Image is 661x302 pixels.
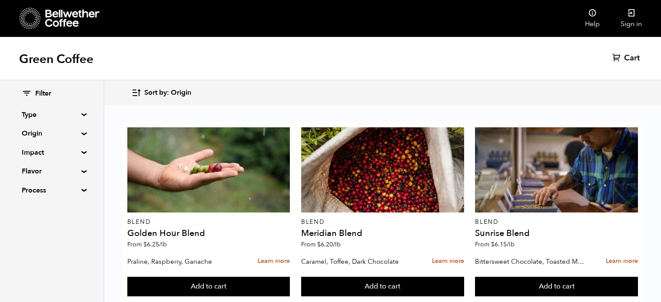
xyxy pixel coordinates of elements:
[301,255,412,268] p: Caramel, Toffee, Dark Chocolate
[475,277,638,297] button: Add to cart
[19,51,93,67] h1: Green Coffee
[127,240,167,249] span: From
[606,252,638,271] a: Learn more
[127,229,290,238] h4: Golden Hour Blend
[22,128,82,139] summary: Origin
[22,185,82,196] summary: Process
[143,240,167,249] bdi: 6.25
[301,229,464,238] h4: Meridian Blend
[475,219,638,225] p: Blend
[612,53,642,63] a: Cart
[127,219,290,225] p: Blend
[131,83,191,103] button: Sort by: Origin
[159,240,167,249] span: /lb
[22,166,82,176] summary: Flavor
[144,88,191,98] span: Sort by: Origin
[491,240,495,249] span: $
[491,240,515,249] bdi: 6.15
[432,252,464,271] a: Learn more
[333,240,341,249] span: /lb
[475,229,638,238] h4: Sunrise Blend
[301,240,341,249] span: From
[258,252,290,271] a: Learn more
[317,240,341,249] bdi: 6.20
[301,219,464,225] p: Blend
[127,255,238,268] p: Praline, Raspberry, Ganache
[475,255,586,268] p: Bittersweet Chocolate, Toasted Marshmallow, Candied Orange, Praline
[127,277,290,297] button: Add to cart
[143,240,147,249] span: $
[301,277,464,297] button: Add to cart
[22,147,82,158] summary: Impact
[475,240,515,249] span: From
[317,240,321,249] span: $
[22,110,82,120] summary: Type
[624,53,640,63] span: Cart
[35,89,51,99] span: Filter
[507,240,515,249] span: /lb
